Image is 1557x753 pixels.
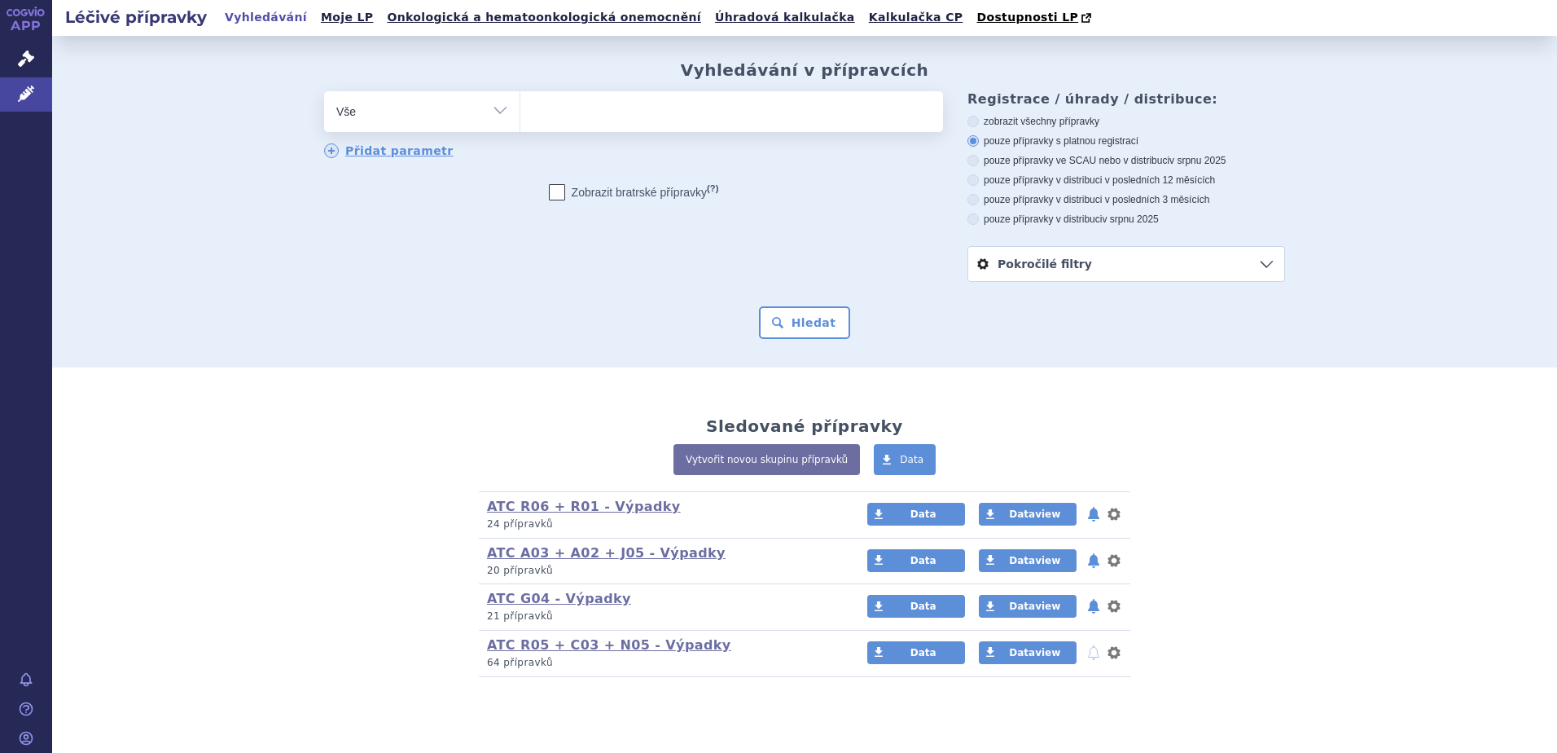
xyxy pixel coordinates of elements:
span: Dataview [1009,601,1060,612]
a: Data [867,549,965,572]
span: 64 přípravků [487,657,553,668]
a: Vyhledávání [220,7,312,29]
button: notifikace [1086,643,1102,663]
span: Data [900,454,923,465]
a: Dataview [979,595,1077,618]
abbr: (?) [707,183,718,194]
a: Dataview [979,503,1077,526]
span: Dataview [1009,647,1060,658]
a: Úhradová kalkulačka [710,7,860,29]
span: Dataview [1009,555,1060,566]
a: ATC A03 + A02 + J05 - Výpadky [487,545,726,561]
a: Kalkulačka CP [864,7,968,29]
label: pouze přípravky v distribuci v posledních 3 měsících [967,193,1285,206]
span: 24 přípravků [487,518,553,530]
h2: Sledované přípravky [706,416,903,436]
span: v srpnu 2025 [1102,214,1158,225]
span: Data [910,555,936,566]
a: Data [874,444,936,475]
button: nastavení [1106,597,1122,616]
a: ATC R06 + R01 - Výpadky [487,499,681,514]
span: v srpnu 2025 [1169,155,1226,166]
label: pouze přípravky ve SCAU nebo v distribuci [967,154,1285,167]
a: Přidat parametr [324,143,454,158]
a: Data [867,595,965,618]
a: Onkologická a hematoonkologická onemocnění [382,7,706,29]
h2: Vyhledávání v přípravcích [681,60,929,80]
span: 21 přípravků [487,610,553,622]
span: Data [910,647,936,658]
span: Data [910,601,936,612]
button: notifikace [1086,504,1102,524]
label: zobrazit všechny přípravky [967,115,1285,128]
a: Vytvořit novou skupinu přípravků [673,444,860,475]
label: Zobrazit bratrské přípravky [549,184,719,200]
a: Pokročilé filtry [968,247,1284,281]
span: Dostupnosti LP [976,11,1078,24]
span: Data [910,509,936,520]
a: Dostupnosti LP [971,7,1099,29]
button: nastavení [1106,504,1122,524]
button: Hledat [759,306,851,339]
label: pouze přípravky v distribuci v posledních 12 měsících [967,174,1285,187]
span: 20 přípravků [487,565,553,576]
h2: Léčivé přípravky [52,6,220,29]
label: pouze přípravky s platnou registrací [967,134,1285,148]
button: nastavení [1106,551,1122,570]
a: Moje LP [316,7,378,29]
button: notifikace [1086,551,1102,570]
a: Data [867,503,965,526]
a: Dataview [979,641,1077,664]
h3: Registrace / úhrady / distribuce: [967,91,1285,107]
span: Dataview [1009,509,1060,520]
a: Dataview [979,549,1077,572]
a: ATC G04 - Výpadky [487,591,631,606]
a: ATC R05 + C03 + N05 - Výpadky [487,637,731,653]
button: nastavení [1106,643,1122,663]
button: notifikace [1086,597,1102,616]
a: Data [867,641,965,664]
label: pouze přípravky v distribuci [967,213,1285,226]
